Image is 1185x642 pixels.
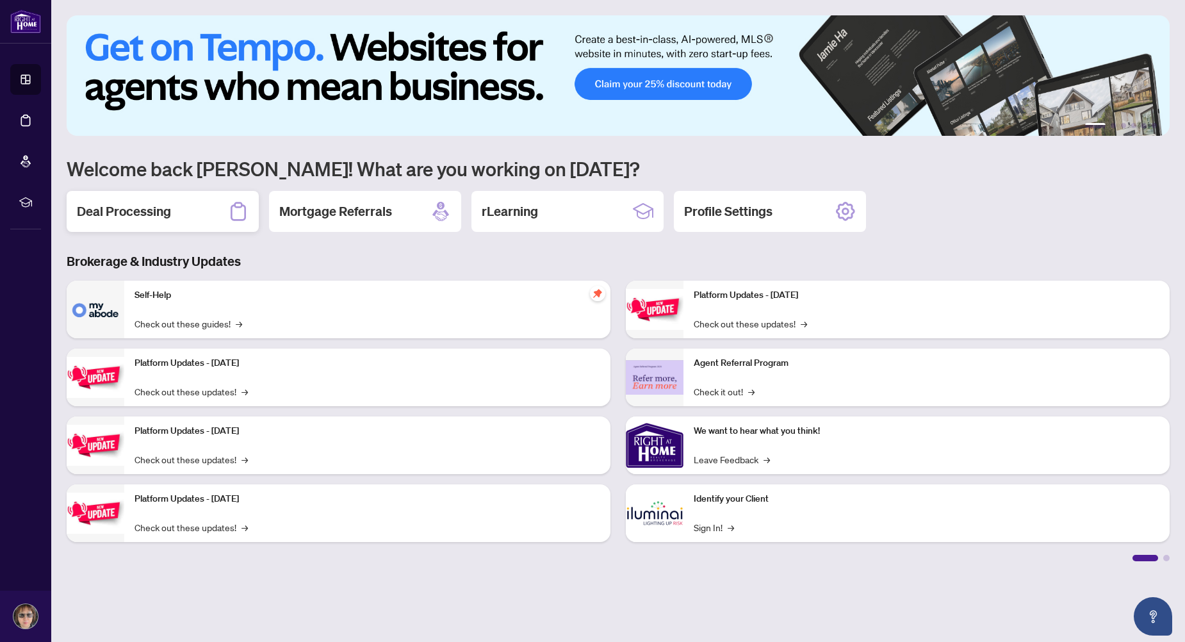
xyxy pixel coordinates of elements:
[1111,123,1116,128] button: 2
[748,384,755,399] span: →
[241,452,248,466] span: →
[694,452,770,466] a: Leave Feedback→
[1141,123,1147,128] button: 5
[801,317,807,331] span: →
[626,360,683,395] img: Agent Referral Program
[10,10,41,33] img: logo
[67,357,124,397] img: Platform Updates - September 16, 2025
[694,384,755,399] a: Check it out!→
[728,520,734,534] span: →
[694,520,734,534] a: Sign In!→
[67,252,1170,270] h3: Brokerage & Industry Updates
[694,288,1159,302] p: Platform Updates - [DATE]
[135,452,248,466] a: Check out these updates!→
[764,452,770,466] span: →
[77,202,171,220] h2: Deal Processing
[482,202,538,220] h2: rLearning
[135,356,600,370] p: Platform Updates - [DATE]
[135,492,600,506] p: Platform Updates - [DATE]
[135,288,600,302] p: Self-Help
[1131,123,1136,128] button: 4
[67,425,124,465] img: Platform Updates - July 21, 2025
[135,520,248,534] a: Check out these updates!→
[694,492,1159,506] p: Identify your Client
[1152,123,1157,128] button: 6
[626,416,683,474] img: We want to hear what you think!
[694,356,1159,370] p: Agent Referral Program
[279,202,392,220] h2: Mortgage Referrals
[1085,123,1106,128] button: 1
[241,520,248,534] span: →
[135,384,248,399] a: Check out these updates!→
[694,424,1159,438] p: We want to hear what you think!
[626,484,683,542] img: Identify your Client
[236,317,242,331] span: →
[626,289,683,329] img: Platform Updates - June 23, 2025
[694,317,807,331] a: Check out these updates!→
[13,604,38,629] img: Profile Icon
[135,317,242,331] a: Check out these guides!→
[241,384,248,399] span: →
[135,424,600,438] p: Platform Updates - [DATE]
[1134,597,1172,636] button: Open asap
[684,202,772,220] h2: Profile Settings
[67,493,124,533] img: Platform Updates - July 8, 2025
[590,286,605,301] span: pushpin
[67,281,124,338] img: Self-Help
[67,156,1170,181] h1: Welcome back [PERSON_NAME]! What are you working on [DATE]?
[1121,123,1126,128] button: 3
[67,15,1170,136] img: Slide 0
